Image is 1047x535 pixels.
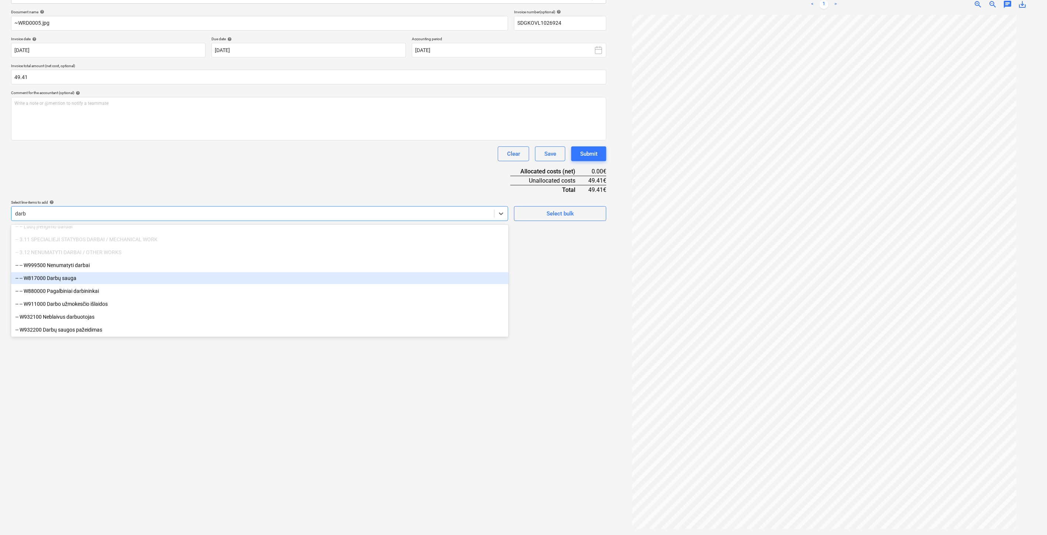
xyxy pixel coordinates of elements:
[48,200,54,204] span: help
[510,167,587,176] div: Allocated costs (net)
[11,246,509,258] div: -- 3.12 NENUMATYTI DARBAI / OTHER WORKS
[11,43,206,58] input: Invoice date not specified
[211,43,406,58] input: Due date not specified
[11,10,508,14] div: Document name
[514,16,606,31] input: Invoice number
[555,10,561,14] span: help
[412,37,606,43] p: Accounting period
[11,259,509,271] div: -- -- W999500 Nenumatyti darbai
[587,167,606,176] div: 0.00€
[11,285,509,297] div: -- -- W880000 Pagalbiniai darbininkai
[11,70,606,84] input: Invoice total amount (net cost, optional)
[38,10,44,14] span: help
[211,37,406,41] div: Due date
[11,37,206,41] div: Invoice date
[587,185,606,194] div: 49.41€
[11,221,509,232] div: -- -- Lubų įrengimo darbai
[535,146,565,161] button: Save
[74,91,80,95] span: help
[226,37,232,41] span: help
[11,200,508,205] div: Select line-items to add
[498,146,529,161] button: Clear
[587,176,606,185] div: 49.41€
[547,209,574,218] div: Select bulk
[544,149,556,159] div: Save
[11,298,509,310] div: -- -- W911000 Darbo užmokesčio išlaidos
[514,206,606,221] button: Select bulk
[11,234,509,245] div: -- 3.11 SPECIALIEJI STATYBOS DARBAI / MECHANICAL WORK
[514,10,606,14] div: Invoice number (optional)
[571,146,606,161] button: Submit
[11,272,509,284] div: -- -- W817000 Darbų sauga
[1010,500,1047,535] iframe: Chat Widget
[11,16,508,31] input: Document name
[412,43,606,58] button: [DATE]
[11,63,606,70] p: Invoice total amount (net cost, optional)
[11,311,509,323] div: -- W932100 Neblaivus darbuotojas
[580,149,597,159] div: Submit
[11,324,509,336] div: -- W932200 Darbų saugos pažeidimas
[510,176,587,185] div: Unallocated costs
[507,149,520,159] div: Clear
[510,185,587,194] div: Total
[31,37,37,41] span: help
[11,90,606,95] div: Comment for the accountant (optional)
